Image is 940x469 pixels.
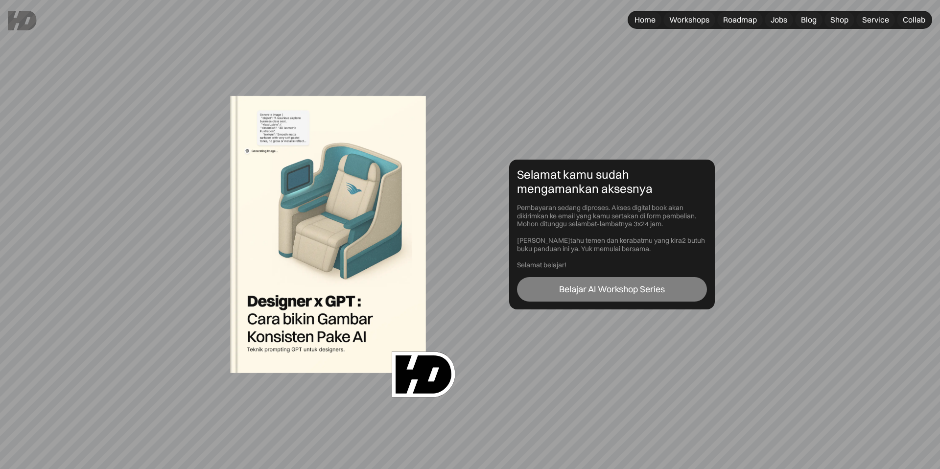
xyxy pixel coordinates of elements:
a: Belajar AI Workshop Series [517,277,707,302]
a: Workshops [663,12,715,28]
a: Shop [824,12,854,28]
div: Jobs [771,15,787,25]
div: Workshops [669,15,709,25]
div: Collab [903,15,925,25]
a: Blog [795,12,822,28]
a: Roadmap [717,12,763,28]
div: Service [862,15,889,25]
div: Selamat kamu sudah mengamankan aksesnya [517,167,707,196]
a: Home [629,12,661,28]
div: Roadmap [723,15,757,25]
div: Home [634,15,656,25]
div: Pembayaran sedang diproses. Akses digital book akan dikirimkan ke email yang kamu sertakan di for... [517,204,707,269]
div: Belajar AI Workshop Series [559,284,665,295]
div: Shop [830,15,848,25]
a: Jobs [765,12,793,28]
a: Collab [897,12,931,28]
div: Blog [801,15,817,25]
a: Service [856,12,895,28]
